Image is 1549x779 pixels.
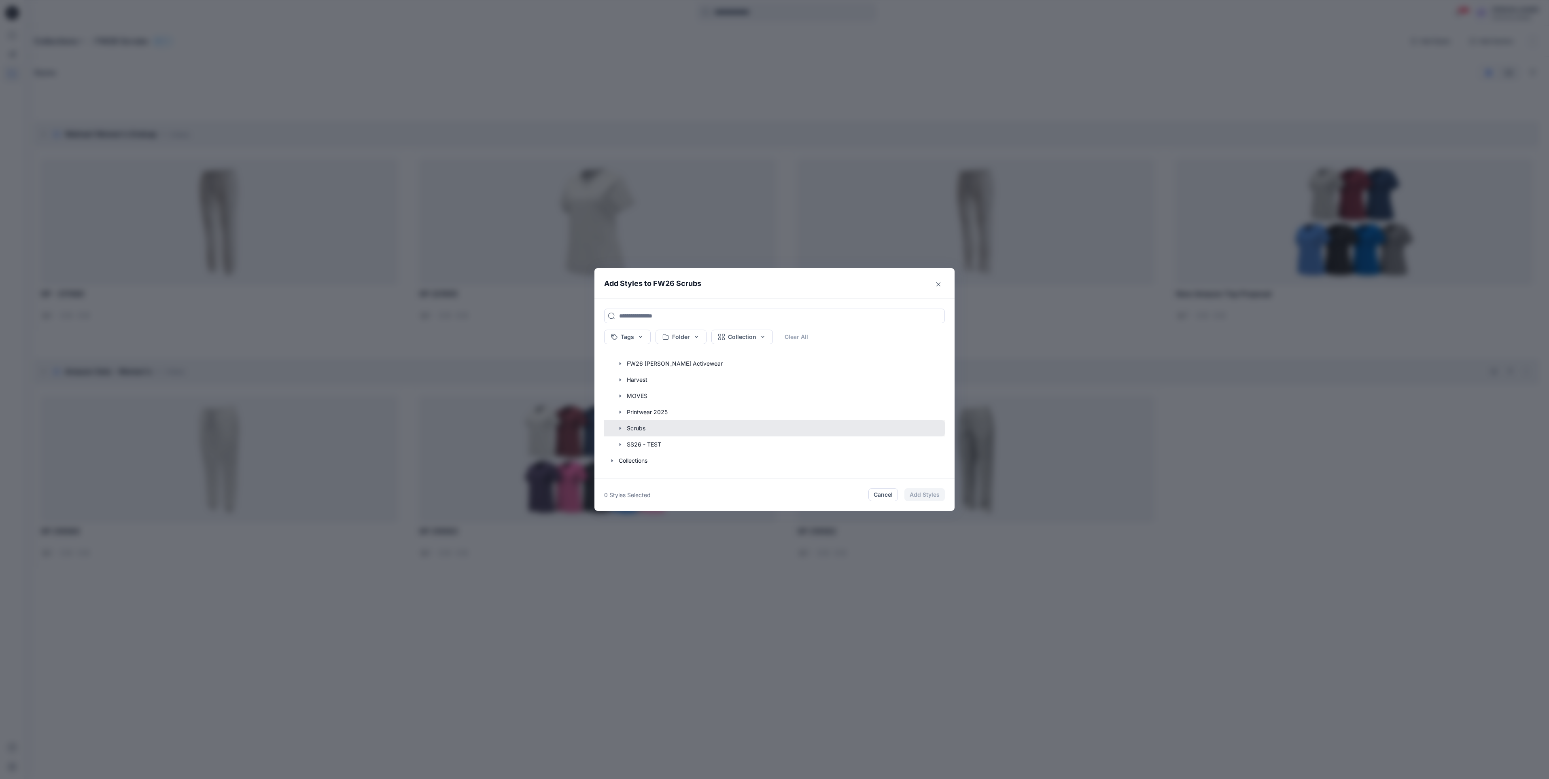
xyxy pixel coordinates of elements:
button: Tags [604,330,651,344]
header: Add Styles to FW26 Scrubs [594,268,955,298]
button: Close [932,278,945,291]
p: 0 Styles Selected [604,491,651,499]
button: Collection [711,330,773,344]
button: Folder [656,330,707,344]
button: Cancel [868,488,898,501]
